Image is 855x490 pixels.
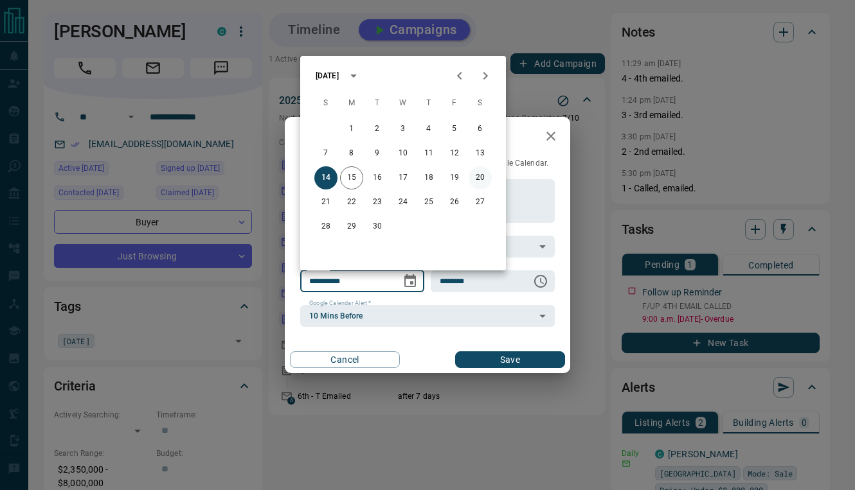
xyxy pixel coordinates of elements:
[417,166,440,189] button: 18
[340,191,363,214] button: 22
[340,91,363,116] span: Monday
[340,215,363,238] button: 29
[392,142,415,165] button: 10
[366,215,389,238] button: 30
[440,265,456,273] label: Time
[314,191,337,214] button: 21
[469,166,492,189] button: 20
[316,70,339,82] div: [DATE]
[392,166,415,189] button: 17
[528,268,553,294] button: Choose time, selected time is 9:00 AM
[469,191,492,214] button: 27
[314,215,337,238] button: 28
[417,118,440,141] button: 4
[290,351,400,368] button: Cancel
[343,65,364,87] button: calendar view is open, switch to year view
[392,118,415,141] button: 3
[314,91,337,116] span: Sunday
[340,166,363,189] button: 15
[340,118,363,141] button: 1
[447,63,473,89] button: Previous month
[397,268,423,294] button: Choose date, selected date is Sep 14, 2025
[443,191,466,214] button: 26
[366,118,389,141] button: 2
[469,91,492,116] span: Saturday
[366,142,389,165] button: 9
[417,191,440,214] button: 25
[473,63,498,89] button: Next month
[366,191,389,214] button: 23
[443,142,466,165] button: 12
[314,166,337,189] button: 14
[285,117,367,158] h2: Edit Task
[443,166,466,189] button: 19
[314,142,337,165] button: 7
[366,166,389,189] button: 16
[417,142,440,165] button: 11
[417,91,440,116] span: Thursday
[455,351,565,368] button: Save
[366,91,389,116] span: Tuesday
[309,299,371,308] label: Google Calendar Alert
[443,118,466,141] button: 5
[469,142,492,165] button: 13
[392,91,415,116] span: Wednesday
[469,118,492,141] button: 6
[443,91,466,116] span: Friday
[340,142,363,165] button: 8
[309,265,325,273] label: Date
[392,191,415,214] button: 24
[300,305,555,327] div: 10 Mins Before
